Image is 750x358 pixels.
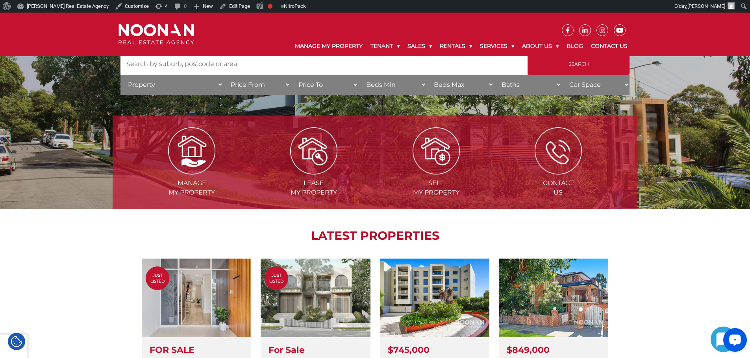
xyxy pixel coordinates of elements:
a: Manage My Property [291,36,367,56]
span: Contact Us [498,178,619,197]
input: Search by suburb, postcode or area [120,53,528,75]
a: About Us [518,36,563,56]
a: Tenant [367,36,404,56]
a: Services [476,36,518,56]
span: Just Listed [265,272,288,284]
a: Leasemy Property [254,147,374,196]
a: Blog [563,36,587,56]
input: Search [528,53,630,75]
a: Managemy Property [131,147,252,196]
a: Contact Us [587,36,631,56]
a: Sales [404,36,436,56]
span: [PERSON_NAME] [687,3,725,9]
h2: LATEST PROPERTIES [132,229,618,243]
div: Cookie Settings [8,333,25,350]
div: Focus keyphrase not set [268,4,272,9]
iframe: LiveChat chat widget [717,325,750,358]
a: Rentals [436,36,476,56]
img: Manage my Property [168,127,215,174]
a: ContactUs [498,147,619,196]
a: Sellmy Property [376,147,496,196]
span: Lease my Property [254,178,374,197]
img: ICONS [535,127,582,174]
span: Manage my Property [131,178,252,197]
img: Sell my property [413,127,460,174]
span: Just Listed [146,272,169,284]
span: Sell my Property [376,178,496,197]
img: Lease my property [290,127,337,174]
img: Noonan Real Estate Agency [119,24,194,45]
